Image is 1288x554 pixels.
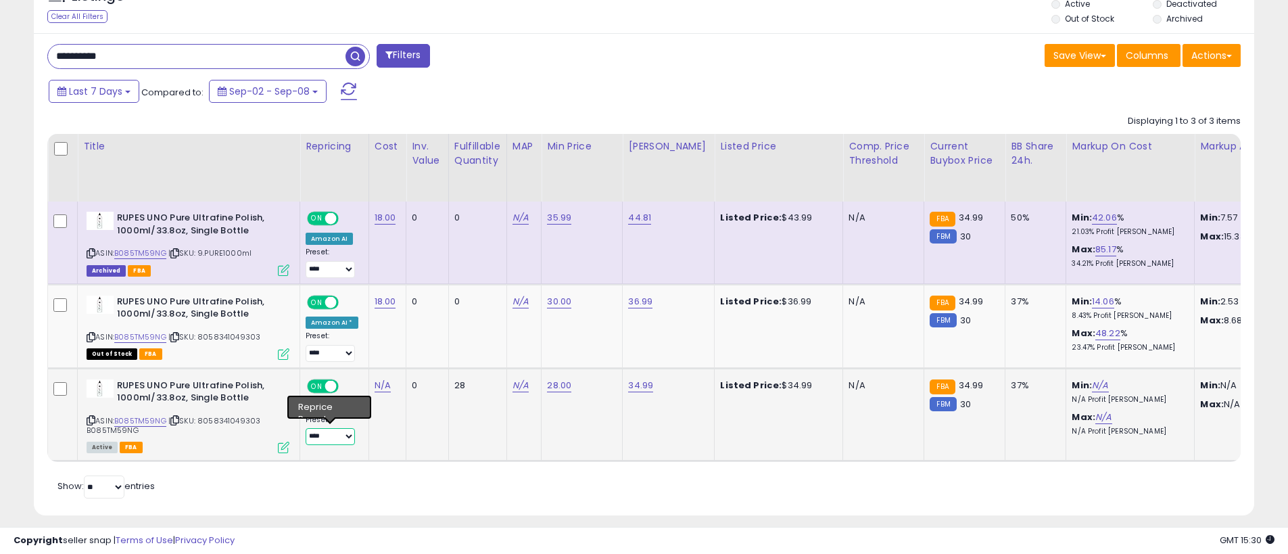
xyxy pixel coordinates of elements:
span: OFF [337,213,358,225]
b: Min: [1072,379,1092,392]
div: Listed Price [720,139,837,154]
div: $43.99 [720,212,832,224]
p: 21.03% Profit [PERSON_NAME] [1072,227,1184,237]
span: ON [308,213,325,225]
span: ON [308,380,325,392]
span: FBA [120,442,143,453]
a: 28.00 [547,379,571,392]
div: BB Share 24h. [1011,139,1060,168]
div: 50% [1011,212,1055,224]
a: N/A [512,295,529,308]
div: % [1072,327,1184,352]
b: RUPES UNO Pure Ultrafine Polish, 1000ml/33.8oz, Single Bottle [117,379,281,408]
a: N/A [1092,379,1108,392]
span: | SKU: 9.PURE1000ml [168,248,252,258]
small: FBA [930,212,955,227]
p: 34.21% Profit [PERSON_NAME] [1072,259,1184,269]
a: N/A [1095,411,1112,424]
span: Last 7 Days [69,85,122,98]
div: seller snap | | [14,534,235,547]
div: 0 [412,296,437,308]
p: N/A Profit [PERSON_NAME] [1072,427,1184,436]
span: ON [308,296,325,308]
a: 18.00 [375,211,396,225]
div: Current Buybox Price [930,139,999,168]
img: 21f5SIwKdgL._SL40_.jpg [87,296,114,314]
span: All listings currently available for purchase on Amazon [87,442,118,453]
a: 42.06 [1092,211,1117,225]
div: Amazon AI * [306,317,358,329]
span: All listings that are currently out of stock and unavailable for purchase on Amazon [87,348,137,360]
div: 0 [454,212,496,224]
b: RUPES UNO Pure Ultrafine Polish, 1000ml/33.8oz, Single Bottle [117,296,281,324]
span: OFF [337,380,358,392]
a: 14.06 [1092,295,1114,308]
div: N/A [849,379,913,392]
div: 28 [454,379,496,392]
a: 34.99 [628,379,653,392]
a: 30.00 [547,295,571,308]
div: ASIN: [87,212,289,275]
button: Last 7 Days [49,80,139,103]
div: MAP [512,139,535,154]
a: 18.00 [375,295,396,308]
b: RUPES UNO Pure Ultrafine Polish, 1000ml/33.8oz, Single Bottle [117,212,281,240]
div: Preset: [306,248,358,278]
span: 34.99 [959,379,984,392]
div: 0 [454,296,496,308]
a: B085TM59NG [114,331,166,343]
div: N/A [849,212,913,224]
span: | SKU: 8058341049303 B085TM59NG [87,415,260,436]
span: 30 [960,314,971,327]
th: The percentage added to the cost of goods (COGS) that forms the calculator for Min & Max prices. [1066,134,1195,202]
a: 85.17 [1095,243,1116,256]
div: 37% [1011,379,1055,392]
strong: Copyright [14,534,63,547]
b: Min: [1072,211,1092,224]
b: Listed Price: [720,211,782,224]
span: Columns [1126,49,1168,62]
span: 34.99 [959,211,984,224]
strong: Max: [1200,230,1224,243]
div: ASIN: [87,379,289,452]
div: 0 [412,212,437,224]
img: 21f5SIwKdgL._SL40_.jpg [87,379,114,398]
b: Min: [1072,295,1092,308]
button: Sep-02 - Sep-08 [209,80,327,103]
strong: Max: [1200,398,1224,411]
div: ASIN: [87,296,289,359]
div: % [1072,212,1184,237]
strong: Min: [1200,211,1220,224]
div: [PERSON_NAME] [628,139,709,154]
small: FBM [930,313,956,327]
label: Archived [1166,13,1203,24]
span: FBA [139,348,162,360]
div: 0 [412,379,437,392]
span: | SKU: 8058341049303 [168,331,260,342]
a: 35.99 [547,211,571,225]
button: Save View [1045,44,1115,67]
div: Comp. Price Threshold [849,139,918,168]
span: Show: entries [57,480,155,492]
b: Listed Price: [720,295,782,308]
strong: Max: [1200,314,1224,327]
small: FBA [930,296,955,310]
div: Preset: [306,415,358,446]
div: Cost [375,139,401,154]
a: B085TM59NG [114,248,166,259]
span: Sep-02 - Sep-08 [229,85,310,98]
p: N/A Profit [PERSON_NAME] [1072,395,1184,405]
div: Clear All Filters [47,10,108,23]
div: $36.99 [720,296,832,308]
b: Max: [1072,327,1095,340]
span: 2025-09-16 15:30 GMT [1220,534,1274,547]
div: Inv. value [412,139,442,168]
label: Out of Stock [1065,13,1114,24]
div: % [1072,244,1184,269]
span: 30 [960,230,971,243]
p: 23.47% Profit [PERSON_NAME] [1072,343,1184,352]
div: Displaying 1 to 3 of 3 items [1128,115,1241,128]
div: $34.99 [720,379,832,392]
a: N/A [512,379,529,392]
span: OFF [337,296,358,308]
